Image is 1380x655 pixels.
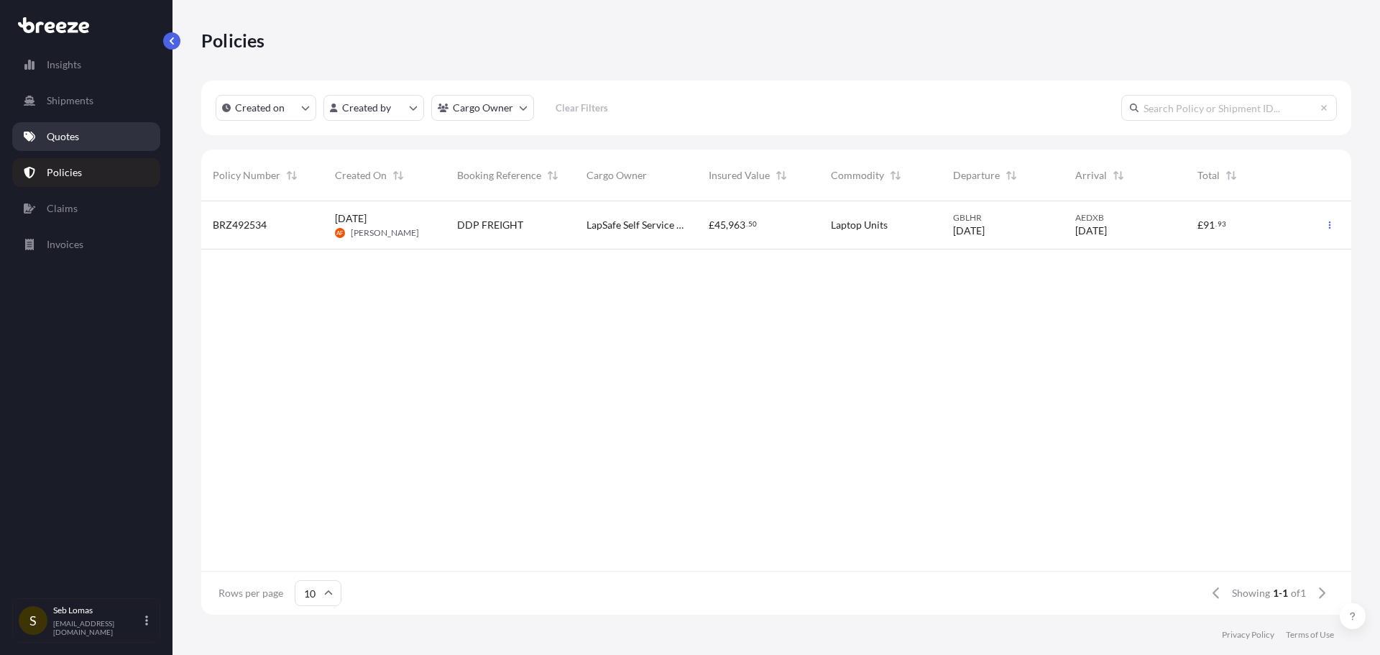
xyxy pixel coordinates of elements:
[728,220,745,230] span: 963
[1075,224,1107,238] span: [DATE]
[544,167,561,184] button: Sort
[773,167,790,184] button: Sort
[1121,95,1337,121] input: Search Policy or Shipment ID...
[709,220,714,230] span: £
[390,167,407,184] button: Sort
[53,605,142,616] p: Seb Lomas
[453,101,513,115] p: Cargo Owner
[336,226,344,240] span: AF
[218,586,283,600] span: Rows per page
[1003,167,1020,184] button: Sort
[586,168,647,183] span: Cargo Owner
[831,168,884,183] span: Commodity
[12,122,160,151] a: Quotes
[201,29,265,52] p: Policies
[335,211,367,226] span: [DATE]
[29,613,37,628] span: S
[216,95,316,121] button: createdOn Filter options
[746,221,747,226] span: .
[47,93,93,108] p: Shipments
[47,129,79,144] p: Quotes
[748,221,757,226] span: 50
[12,158,160,187] a: Policies
[1273,586,1288,600] span: 1-1
[457,218,523,232] span: DDP FREIGHT
[953,212,1052,224] span: GBLHR
[457,168,541,183] span: Booking Reference
[12,86,160,115] a: Shipments
[47,58,81,72] p: Insights
[431,95,534,121] button: cargoOwner Filter options
[323,95,424,121] button: createdBy Filter options
[1215,221,1217,226] span: .
[953,224,985,238] span: [DATE]
[12,230,160,259] a: Invoices
[1291,586,1306,600] span: of 1
[556,101,608,115] p: Clear Filters
[726,220,728,230] span: ,
[351,227,419,239] span: [PERSON_NAME]
[235,101,285,115] p: Created on
[1232,586,1270,600] span: Showing
[1286,629,1334,641] a: Terms of Use
[47,201,78,216] p: Claims
[47,237,83,252] p: Invoices
[213,168,280,183] span: Policy Number
[342,101,391,115] p: Created by
[1218,221,1226,226] span: 93
[47,165,82,180] p: Policies
[335,168,387,183] span: Created On
[1223,167,1240,184] button: Sort
[586,218,686,232] span: LapSafe Self Service Solutions Ltd
[953,168,1000,183] span: Departure
[213,218,267,232] span: BRZ492534
[1075,168,1107,183] span: Arrival
[12,50,160,79] a: Insights
[887,167,904,184] button: Sort
[283,167,300,184] button: Sort
[831,218,888,232] span: Laptop Units
[714,220,726,230] span: 45
[1075,212,1174,224] span: AEDXB
[1222,629,1274,641] a: Privacy Policy
[1197,168,1220,183] span: Total
[1197,220,1203,230] span: £
[12,194,160,223] a: Claims
[1110,167,1127,184] button: Sort
[1203,220,1215,230] span: 91
[541,96,622,119] button: Clear Filters
[709,168,770,183] span: Insured Value
[53,619,142,636] p: [EMAIL_ADDRESS][DOMAIN_NAME]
